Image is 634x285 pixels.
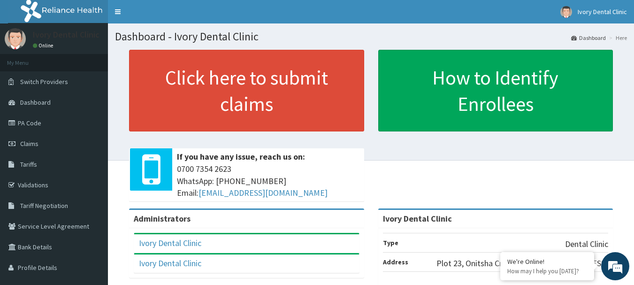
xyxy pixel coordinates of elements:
[20,77,68,86] span: Switch Providers
[129,50,364,131] a: Click here to submit claims
[134,213,191,224] b: Administrators
[571,34,606,42] a: Dashboard
[139,238,201,248] a: Ivory Dental Clinic
[33,42,55,49] a: Online
[20,98,51,107] span: Dashboard
[383,239,398,247] b: Type
[5,28,26,49] img: User Image
[378,50,613,131] a: How to Identify Enrollees
[199,187,328,198] a: [EMAIL_ADDRESS][DOMAIN_NAME]
[507,257,587,266] div: We're Online!
[578,8,627,16] span: Ivory Dental Clinic
[139,258,201,269] a: Ivory Dental Clinic
[115,31,627,43] h1: Dashboard - Ivory Dental Clinic
[565,238,608,250] p: Dental Clinic
[33,31,99,39] p: Ivory Dental Clinic
[177,163,359,199] span: 0700 7354 2623 WhatsApp: [PHONE_NUMBER] Email:
[20,139,38,148] span: Claims
[507,267,587,275] p: How may I help you today?
[383,258,408,266] b: Address
[20,201,68,210] span: Tariff Negotiation
[383,213,452,224] strong: Ivory Dental Clinic
[20,160,37,169] span: Tariffs
[560,6,572,18] img: User Image
[177,151,305,162] b: If you have any issue, reach us on:
[607,34,627,42] li: Here
[436,257,608,270] p: Plot 23, Onitsha Cresent off [STREET_ADDRESS]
